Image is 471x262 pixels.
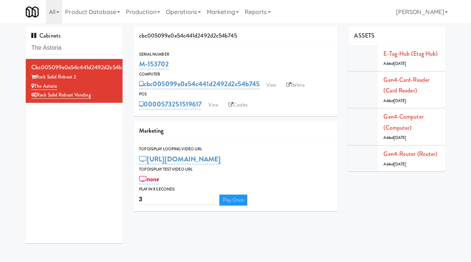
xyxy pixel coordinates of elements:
[139,91,332,98] div: POS
[139,71,332,78] div: Computer
[263,80,280,91] a: View
[383,98,406,104] span: Added
[139,126,164,135] span: Marketing
[383,161,406,167] span: Added
[383,76,429,95] a: Gen4-card-reader (Card Reader)
[394,61,407,66] span: [DATE]
[394,98,407,104] span: [DATE]
[134,27,338,45] div: cbc005099e0e54c441d2492d2c54b745
[31,41,117,55] input: Search cabinets
[31,91,91,99] a: Rock Solid Reboot Vending
[139,146,332,153] div: Top Display Looping Video Url
[139,99,202,109] a: 0000573251519617
[139,154,221,164] a: [URL][DOMAIN_NAME]
[26,59,123,103] li: cbc005099e0e54c441d2492d2c54b745Rock Solid Reboot 2 The AstoriaRock Solid Reboot Vending
[383,49,438,58] a: E-tag-hub (Etag Hub)
[205,99,222,111] a: View
[139,79,260,89] a: cbc005099e0e54c441d2492d2c54b745
[354,31,375,40] span: ASSETS
[26,6,39,18] img: Micromart
[31,31,61,40] span: Cabinets
[139,186,332,193] div: Play in X seconds
[139,166,332,173] div: Top Display Test Video Url
[225,99,252,111] a: Castles
[383,150,437,158] a: Gen4-router (Router)
[283,80,308,91] a: Balena
[31,73,117,82] div: Rock Solid Reboot 2
[219,195,248,206] a: Play Once
[383,135,406,140] span: Added
[139,174,159,184] a: none
[383,61,406,66] span: Added
[139,59,169,69] a: M-153702
[394,161,407,167] span: [DATE]
[31,83,57,90] a: The Astoria
[139,51,332,58] div: Serial Number
[394,135,407,140] span: [DATE]
[31,62,117,73] div: cbc005099e0e54c441d2492d2c54b745
[383,112,423,132] a: Gen4-computer (Computer)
